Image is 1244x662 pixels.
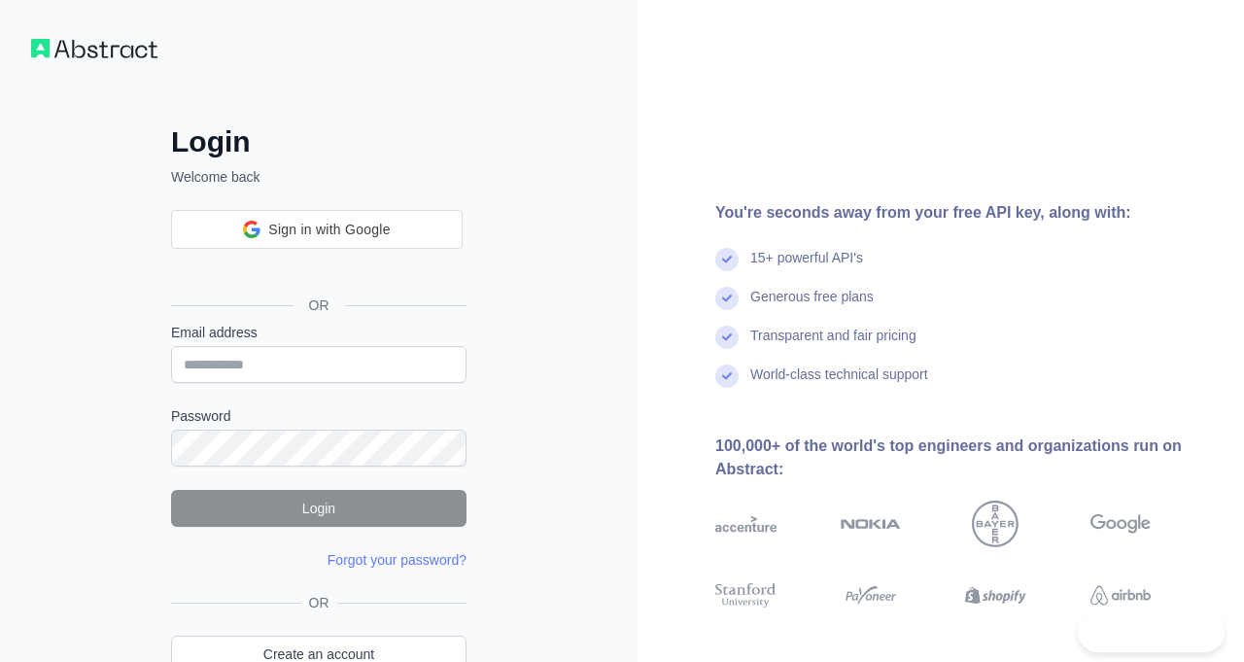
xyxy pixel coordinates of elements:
[171,210,463,249] div: Sign in with Google
[841,580,902,610] img: payoneer
[171,406,466,426] label: Password
[750,248,863,287] div: 15+ powerful API's
[1090,580,1152,610] img: airbnb
[1090,501,1152,547] img: google
[328,552,466,568] a: Forgot your password?
[841,501,902,547] img: nokia
[1078,611,1225,652] iframe: Toggle Customer Support
[715,201,1213,225] div: You're seconds away from your free API key, along with:
[171,323,466,342] label: Email address
[972,501,1019,547] img: bayer
[171,490,466,527] button: Login
[715,580,777,610] img: stanford university
[750,365,928,403] div: World-class technical support
[715,287,739,310] img: check mark
[171,124,466,159] h2: Login
[301,593,337,612] span: OR
[171,167,466,187] p: Welcome back
[750,287,874,326] div: Generous free plans
[715,365,739,388] img: check mark
[161,247,472,290] iframe: Sign in with Google Button
[31,39,157,58] img: Workflow
[715,435,1213,481] div: 100,000+ of the world's top engineers and organizations run on Abstract:
[715,248,739,271] img: check mark
[268,220,390,240] span: Sign in with Google
[715,326,739,349] img: check mark
[715,501,777,547] img: accenture
[965,580,1026,610] img: shopify
[750,326,916,365] div: Transparent and fair pricing
[294,296,345,315] span: OR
